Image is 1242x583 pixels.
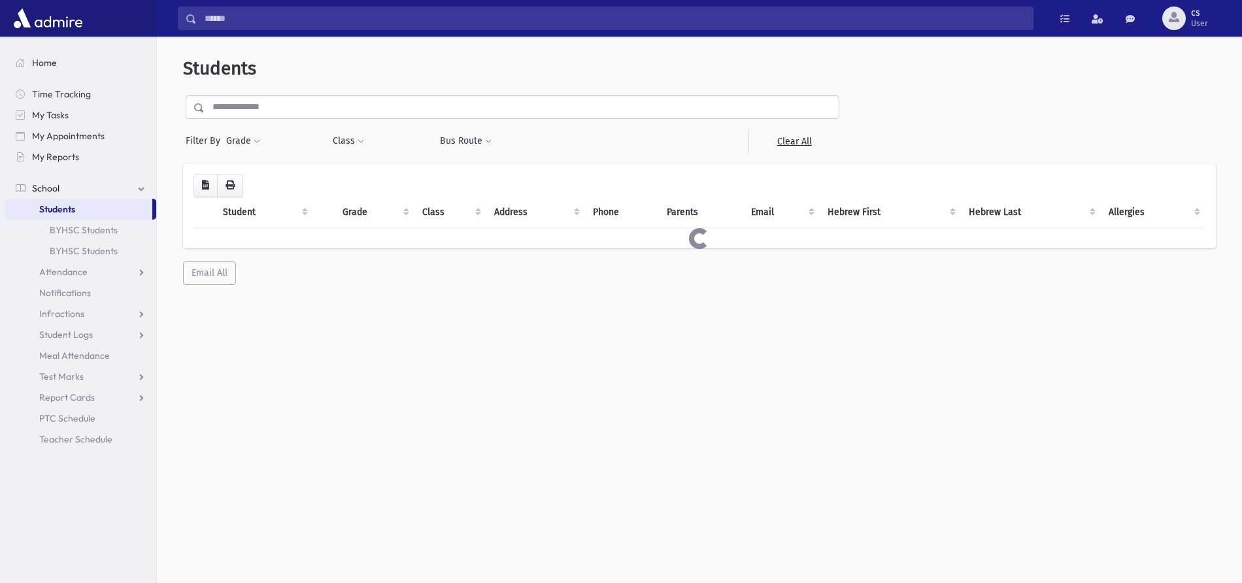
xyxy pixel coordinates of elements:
th: Class [414,197,486,227]
a: My Reports [5,146,156,167]
span: Teacher Schedule [39,433,112,445]
a: School [5,178,156,199]
input: Search [197,7,1033,30]
span: cs [1191,8,1208,18]
span: Student Logs [39,329,93,341]
th: Email [743,197,820,227]
a: Home [5,52,156,73]
th: Grade [335,197,414,227]
span: Attendance [39,266,88,278]
button: Grade [226,129,261,153]
span: My Appointments [32,130,105,142]
a: Students [5,199,152,220]
span: Students [183,58,256,79]
span: Students [39,203,75,215]
th: Parents [659,197,743,227]
th: Hebrew Last [961,197,1100,227]
button: Email All [183,261,236,285]
span: Test Marks [39,371,84,382]
span: Home [32,57,57,69]
th: Allergies [1101,197,1205,227]
th: Student [215,197,314,227]
button: Class [332,129,365,153]
a: Report Cards [5,387,156,408]
a: Test Marks [5,366,156,387]
span: Time Tracking [32,88,91,100]
a: Attendance [5,261,156,282]
th: Phone [585,197,659,227]
a: Time Tracking [5,84,156,105]
button: Print [217,174,243,197]
a: Meal Attendance [5,345,156,366]
span: User [1191,18,1208,29]
a: My Appointments [5,125,156,146]
button: CSV [193,174,218,197]
span: Meal Attendance [39,350,110,361]
span: School [32,182,59,194]
span: Infractions [39,308,84,320]
img: AdmirePro [10,5,86,31]
span: PTC Schedule [39,412,95,424]
a: PTC Schedule [5,408,156,429]
span: My Reports [32,151,79,163]
th: Address [486,197,585,227]
a: Notifications [5,282,156,303]
a: Teacher Schedule [5,429,156,450]
th: Hebrew First [820,197,961,227]
a: My Tasks [5,105,156,125]
a: BYHSC Students [5,241,156,261]
button: Bus Route [439,129,492,153]
span: Notifications [39,287,91,299]
span: Report Cards [39,391,95,403]
span: My Tasks [32,109,69,121]
span: Filter By [186,134,226,148]
a: Student Logs [5,324,156,345]
a: Clear All [748,129,839,153]
a: Infractions [5,303,156,324]
a: BYHSC Students [5,220,156,241]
